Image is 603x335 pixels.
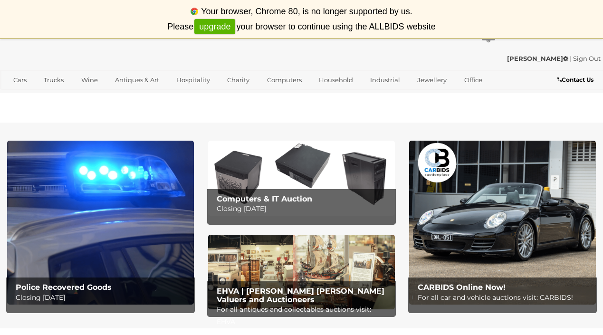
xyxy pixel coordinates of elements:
a: Hospitality [170,72,216,88]
a: Computers & IT Auction Computers & IT Auction Closing [DATE] [208,141,395,215]
p: Closing [DATE] [16,292,191,304]
a: Contact Us [557,75,596,85]
a: Sign Out [573,55,601,62]
b: EHVA | [PERSON_NAME] [PERSON_NAME] Valuers and Auctioneers [217,287,384,304]
a: Wine [75,72,104,88]
a: Computers [261,72,308,88]
a: Trucks [38,72,70,88]
p: For all antiques and collectables auctions visit: EHVA [217,304,392,327]
img: Computers & IT Auction [208,141,395,215]
b: CARBIDS Online Now! [418,283,506,292]
p: Closing [DATE] [217,203,392,215]
span: | [570,55,572,62]
a: Sports [7,88,39,104]
p: For all car and vehicle auctions visit: CARBIDS! [418,292,593,304]
img: Police Recovered Goods [7,141,194,304]
a: [PERSON_NAME] [507,55,570,62]
b: Computers & IT Auction [217,194,312,203]
a: CARBIDS Online Now! CARBIDS Online Now! For all car and vehicle auctions visit: CARBIDS! [409,141,596,304]
a: Household [313,72,359,88]
img: CARBIDS Online Now! [409,141,596,304]
a: Office [458,72,488,88]
b: Police Recovered Goods [16,283,112,292]
a: Cars [7,72,33,88]
img: EHVA | Evans Hastings Valuers and Auctioneers [208,235,395,309]
a: upgrade [194,19,235,35]
strong: [PERSON_NAME] [507,55,568,62]
a: [GEOGRAPHIC_DATA] [44,88,124,104]
a: Police Recovered Goods Police Recovered Goods Closing [DATE] [7,141,194,304]
a: Jewellery [411,72,453,88]
a: Charity [221,72,256,88]
b: Contact Us [557,76,593,83]
a: EHVA | Evans Hastings Valuers and Auctioneers EHVA | [PERSON_NAME] [PERSON_NAME] Valuers and Auct... [208,235,395,309]
a: Antiques & Art [109,72,165,88]
a: Industrial [364,72,406,88]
